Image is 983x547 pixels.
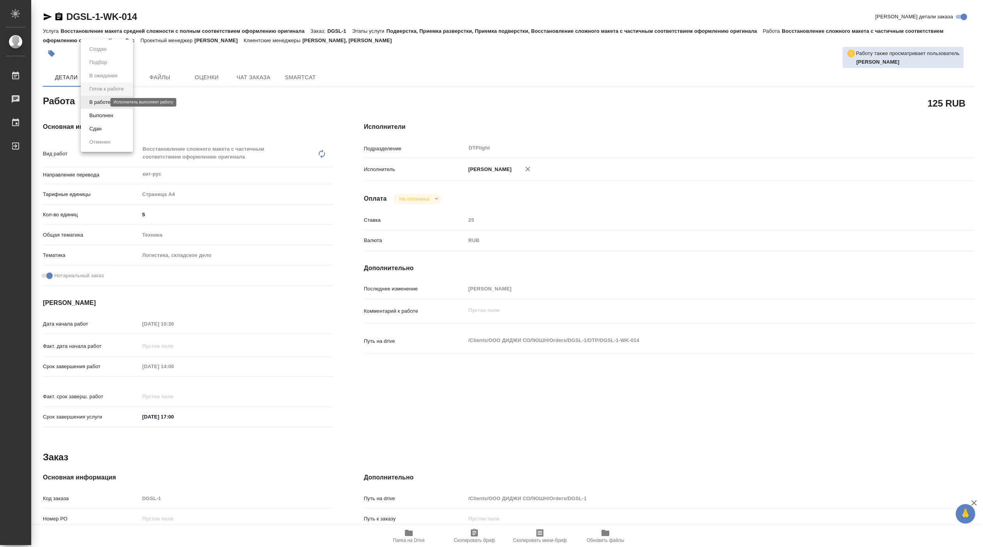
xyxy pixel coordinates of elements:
button: Отменен [87,138,113,146]
button: В работе [87,98,113,107]
button: Создан [87,45,109,53]
button: Выполнен [87,111,115,120]
button: Сдан [87,125,104,133]
button: Подбор [87,58,110,67]
button: Готов к работе [87,85,126,93]
button: В ожидании [87,71,120,80]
